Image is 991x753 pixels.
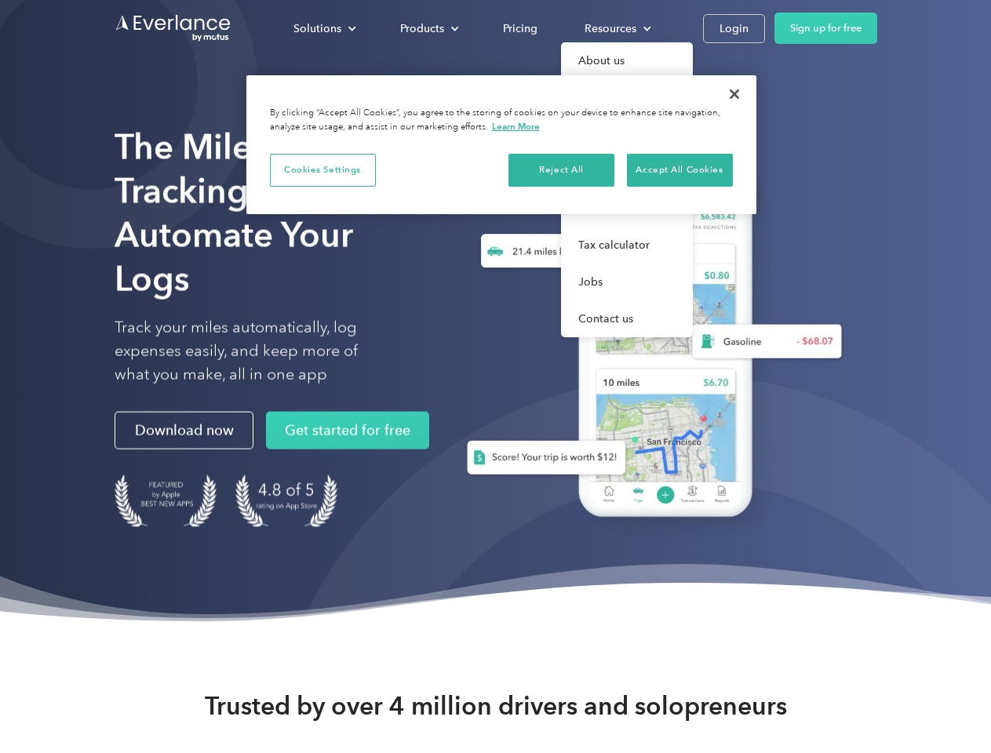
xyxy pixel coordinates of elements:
[235,475,337,527] img: 4.9 out of 5 stars on the app store
[627,154,733,187] button: Accept All Cookies
[266,412,429,449] a: Get started for free
[703,14,765,43] a: Login
[115,475,217,527] img: Badge for Featured by Apple Best New Apps
[569,15,664,42] div: Resources
[561,42,693,79] a: About us
[205,690,787,722] strong: Trusted by over 4 million drivers and solopreneurs
[503,19,537,38] div: Pricing
[442,149,854,540] img: Everlance, mileage tracker app, expense tracking app
[508,154,614,187] button: Reject All
[720,19,749,38] div: Login
[585,19,636,38] div: Resources
[246,75,756,214] div: Cookie banner
[487,15,553,42] a: Pricing
[384,15,472,42] div: Products
[270,154,376,187] button: Cookies Settings
[115,316,395,387] p: Track your miles automatically, log expenses easily, and keep more of what you make, all in one app
[246,75,756,214] div: Privacy
[561,264,693,300] a: Jobs
[561,300,693,337] a: Contact us
[400,19,444,38] div: Products
[270,107,733,134] div: By clicking “Accept All Cookies”, you agree to the storing of cookies on your device to enhance s...
[774,13,877,44] a: Sign up for free
[561,42,693,337] nav: Resources
[717,77,752,111] button: Close
[492,121,540,132] a: More information about your privacy, opens in a new tab
[115,412,253,449] a: Download now
[115,13,232,43] a: Go to homepage
[278,15,369,42] div: Solutions
[293,19,341,38] div: Solutions
[561,227,693,264] a: Tax calculator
